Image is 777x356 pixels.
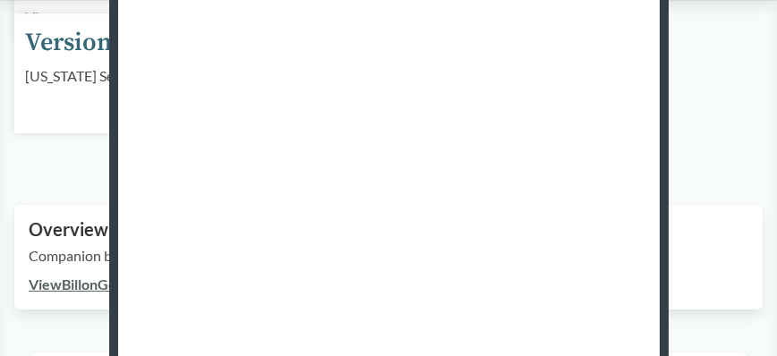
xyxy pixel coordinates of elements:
[29,219,748,240] h2: Overview
[25,65,335,87] div: [US_STATE] Senate Bill 5284 Chaptered ( SB5284C )
[29,245,748,267] p: Companion bill to 1150
[29,275,237,292] a: ViewBillonGovernment Website
[25,24,131,62] div: Version 3
[25,8,58,25] a: View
